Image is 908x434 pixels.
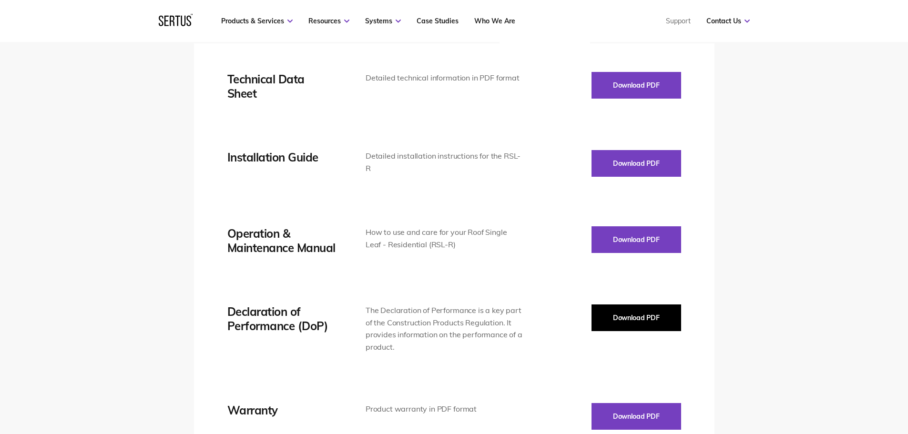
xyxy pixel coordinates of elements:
div: The Declaration of Performance is a key part of the Construction Products Regulation. It provides... [366,304,523,353]
button: Download PDF [592,150,681,177]
div: Declaration of Performance (DoP) [227,304,337,333]
div: Installation Guide [227,150,337,164]
div: Product warranty in PDF format [366,403,523,415]
div: Operation & Maintenance Manual [227,226,337,255]
div: Warranty [227,403,337,417]
a: Support [666,17,691,25]
button: Download PDF [592,226,681,253]
div: How to use and care for your Roof Single Leaf - Residential (RSL-R) [366,226,523,251]
button: Download PDF [592,304,681,331]
a: Resources [308,17,349,25]
div: Detailed technical information in PDF format [366,72,523,84]
a: Systems [365,17,401,25]
div: Detailed installation instructions for the RSL-R [366,150,523,174]
a: Products & Services [221,17,293,25]
a: Who We Are [474,17,515,25]
a: Case Studies [417,17,459,25]
button: Download PDF [592,72,681,99]
div: Technical Data Sheet [227,72,337,101]
a: Contact Us [706,17,750,25]
button: Download PDF [592,403,681,430]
